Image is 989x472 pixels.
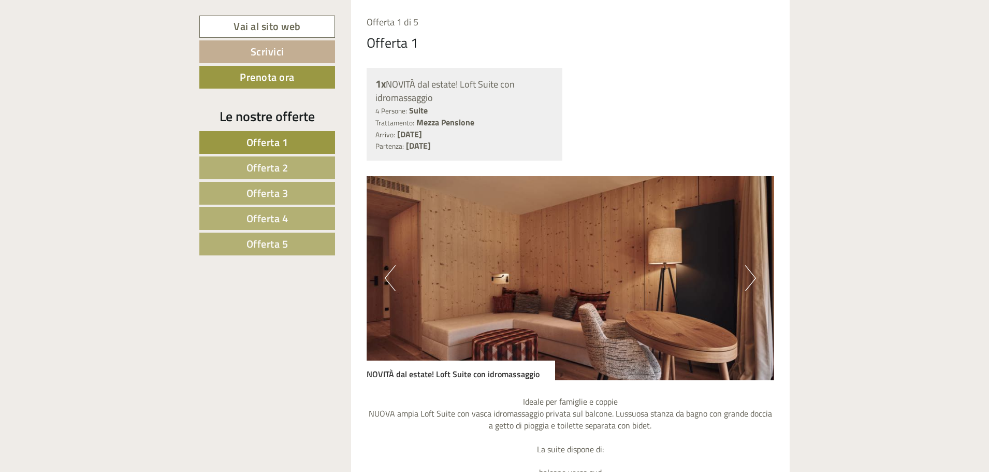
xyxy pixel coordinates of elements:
[745,265,756,291] button: Next
[367,15,418,29] span: Offerta 1 di 5
[199,66,335,89] a: Prenota ora
[367,176,775,380] img: image
[406,139,431,152] b: [DATE]
[375,141,404,151] small: Partenza:
[367,361,555,380] div: NOVITÀ dal estate! Loft Suite con idromassaggio
[246,185,288,201] span: Offerta 3
[375,106,407,116] small: 4 Persone:
[416,116,474,128] b: Mezza Pensione
[397,128,422,140] b: [DATE]
[246,210,288,226] span: Offerta 4
[375,76,386,92] b: 1x
[246,160,288,176] span: Offerta 2
[409,104,428,117] b: Suite
[375,130,395,140] small: Arrivo:
[246,134,288,150] span: Offerta 1
[375,77,554,105] div: NOVITÀ dal estate! Loft Suite con idromassaggio
[246,236,288,252] span: Offerta 5
[199,107,335,126] div: Le nostre offerte
[375,118,414,128] small: Trattamento:
[385,265,396,291] button: Previous
[367,33,418,52] div: Offerta 1
[199,40,335,63] a: Scrivici
[199,16,335,38] a: Vai al sito web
